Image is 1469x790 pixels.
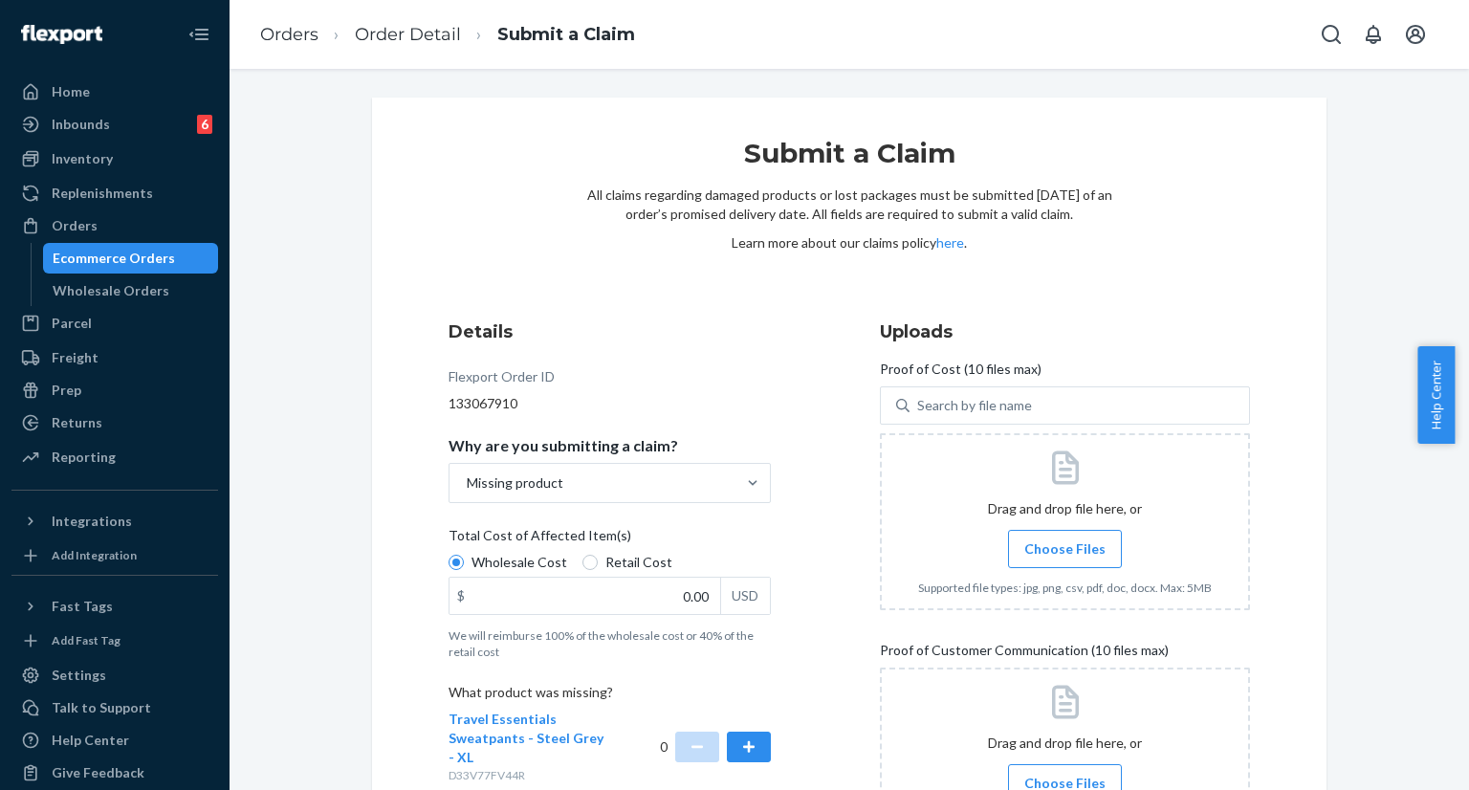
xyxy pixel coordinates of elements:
[53,281,169,300] div: Wholesale Orders
[1312,15,1350,54] button: Open Search Box
[52,381,81,400] div: Prep
[52,448,116,467] div: Reporting
[582,555,598,570] input: Retail Cost
[11,629,218,652] a: Add Fast Tag
[43,275,219,306] a: Wholesale Orders
[1024,539,1106,559] span: Choose Files
[355,24,461,45] a: Order Detail
[11,591,218,622] button: Fast Tags
[1354,15,1392,54] button: Open notifications
[11,77,218,107] a: Home
[52,698,151,717] div: Talk to Support
[197,115,212,134] div: 6
[11,342,218,373] a: Freight
[52,666,106,685] div: Settings
[471,553,567,572] span: Wholesale Cost
[11,692,218,723] a: Talk to Support
[880,360,1041,386] span: Proof of Cost (10 files max)
[21,25,102,44] img: Flexport logo
[11,725,218,756] a: Help Center
[467,473,563,493] div: Missing product
[449,526,631,553] span: Total Cost of Affected Item(s)
[936,234,964,251] a: here
[52,314,92,333] div: Parcel
[11,407,218,438] a: Returns
[1396,15,1435,54] button: Open account menu
[52,512,132,531] div: Integrations
[52,632,121,648] div: Add Fast Tag
[11,375,218,406] a: Prep
[449,578,472,614] div: $
[449,627,771,660] p: We will reimburse 100% of the wholesale cost or 40% of the retail cost
[53,249,175,268] div: Ecommerce Orders
[605,553,672,572] span: Retail Cost
[449,394,771,413] div: 133067910
[52,184,153,203] div: Replenishments
[52,82,90,101] div: Home
[52,115,110,134] div: Inbounds
[449,578,720,614] input: $USD
[880,319,1250,344] h3: Uploads
[11,757,218,788] button: Give Feedback
[52,547,137,563] div: Add Integration
[11,544,218,567] a: Add Integration
[449,711,603,765] span: Travel Essentials Sweatpants - Steel Grey - XL
[586,136,1112,186] h1: Submit a Claim
[449,767,610,783] p: D33V77FV44R
[465,473,467,493] input: Why are you submitting a claim?Missing product
[11,178,218,208] a: Replenishments
[449,319,771,344] h3: Details
[11,210,218,241] a: Orders
[586,233,1112,252] p: Learn more about our claims policy .
[449,683,771,710] p: What product was missing?
[11,143,218,174] a: Inventory
[52,763,144,782] div: Give Feedback
[497,24,635,45] a: Submit a Claim
[43,243,219,274] a: Ecommerce Orders
[660,710,772,783] div: 0
[245,7,650,63] ol: breadcrumbs
[11,660,218,691] a: Settings
[11,442,218,472] a: Reporting
[11,506,218,537] button: Integrations
[880,641,1169,668] span: Proof of Customer Communication (10 files max)
[260,24,318,45] a: Orders
[11,308,218,339] a: Parcel
[180,15,218,54] button: Close Navigation
[11,109,218,140] a: Inbounds6
[52,149,113,168] div: Inventory
[586,186,1112,224] p: All claims regarding damaged products or lost packages must be submitted [DATE] of an order’s pro...
[449,436,678,455] p: Why are you submitting a claim?
[52,413,102,432] div: Returns
[449,367,555,394] div: Flexport Order ID
[52,731,129,750] div: Help Center
[449,555,464,570] input: Wholesale Cost
[52,216,98,235] div: Orders
[52,348,99,367] div: Freight
[917,396,1032,415] div: Search by file name
[52,597,113,616] div: Fast Tags
[720,578,770,614] div: USD
[1417,346,1455,444] button: Help Center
